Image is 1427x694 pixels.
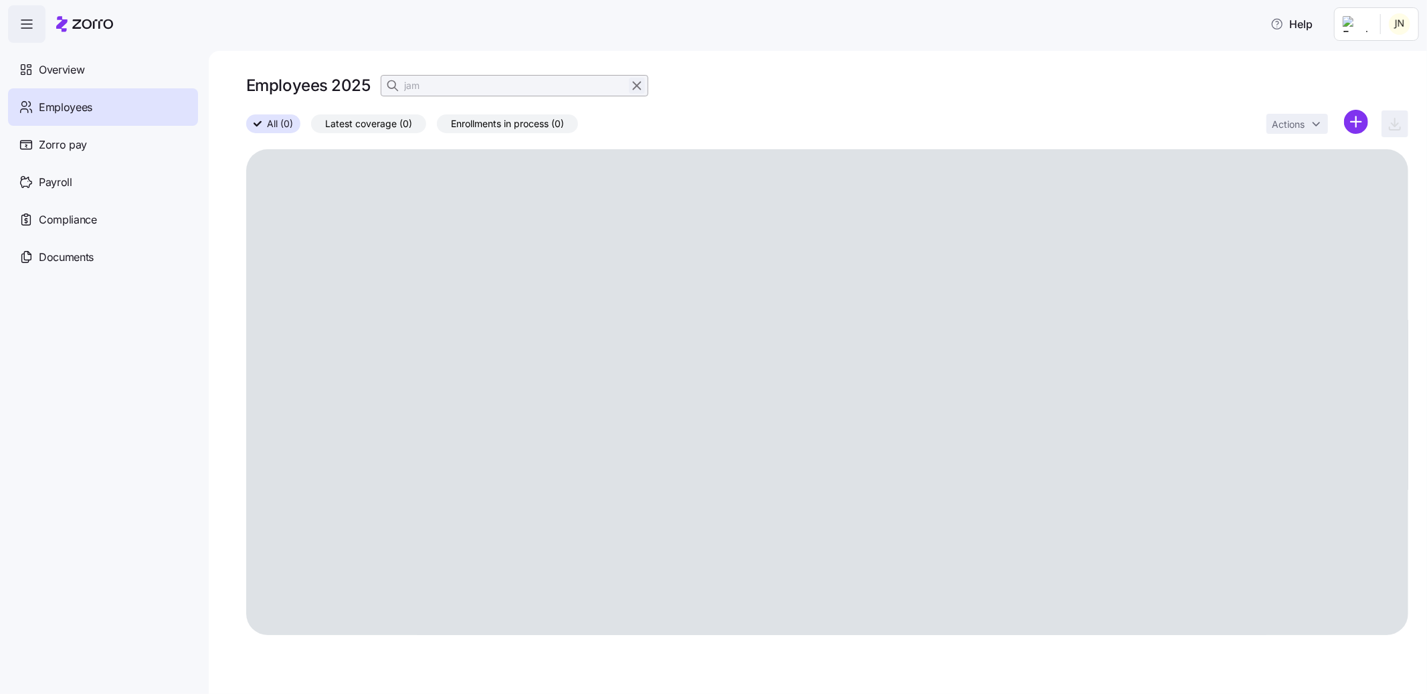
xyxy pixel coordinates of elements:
[1272,120,1305,129] span: Actions
[1344,110,1368,134] svg: add icon
[1270,16,1313,32] span: Help
[8,88,198,126] a: Employees
[39,137,87,153] span: Zorro pay
[1389,13,1410,35] img: ea2b31c6a8c0fa5d6bc893b34d6c53ce
[39,174,72,191] span: Payroll
[325,115,412,133] span: Latest coverage (0)
[8,126,198,163] a: Zorro pay
[1266,114,1328,134] button: Actions
[8,51,198,88] a: Overview
[8,238,198,276] a: Documents
[39,62,84,78] span: Overview
[381,75,648,96] input: Search Employees
[39,99,92,116] span: Employees
[246,75,370,96] h1: Employees 2025
[39,249,94,266] span: Documents
[8,201,198,238] a: Compliance
[1260,11,1323,37] button: Help
[1343,16,1369,32] img: Employer logo
[267,115,293,133] span: All (0)
[39,211,97,228] span: Compliance
[8,163,198,201] a: Payroll
[451,115,564,133] span: Enrollments in process (0)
